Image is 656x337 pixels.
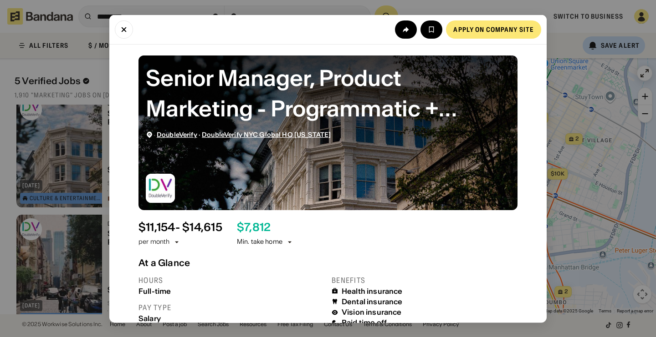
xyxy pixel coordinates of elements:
div: Dental insurance [342,297,403,306]
div: Salary [138,314,324,322]
div: Senior Manager, Product Marketing - Programmatic + Pinnacle Products - 8183890002 [146,62,510,123]
div: Vision insurance [342,308,402,317]
span: DoubleVerify [157,130,197,138]
div: Apply on company site [453,26,534,32]
div: $ 11,154 - $14,615 [138,221,222,234]
div: · [157,131,331,138]
div: Pay type [138,302,324,312]
div: Hours [138,275,324,285]
button: Close [115,20,133,38]
div: Min. take home [237,237,293,246]
div: At a Glance [138,257,518,268]
div: Health insurance [342,287,403,295]
div: Full-time [138,287,324,295]
div: Benefits [332,275,518,285]
img: DoubleVerify logo [146,173,175,202]
div: $ 7,812 [237,221,271,234]
div: per month [138,237,169,246]
div: Paid time off [342,318,387,327]
span: DoubleVerify NYC Global HQ [US_STATE] [202,130,331,138]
